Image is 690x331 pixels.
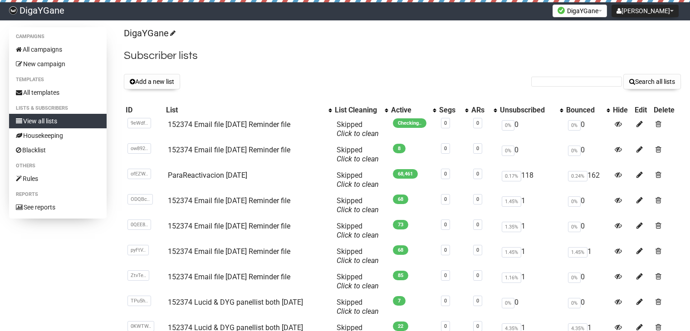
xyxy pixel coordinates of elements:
a: 0 [444,146,447,151]
span: 73 [393,220,408,229]
td: 0 [564,218,611,243]
td: 0 [498,142,564,167]
img: favicons [558,7,565,14]
div: Active [391,106,429,115]
span: 0.24% [568,171,587,181]
span: 0% [568,273,581,283]
th: Hide: No sort applied, sorting is disabled [611,104,633,117]
span: 0QEE8.. [127,219,151,230]
a: Click to clean [337,282,379,290]
span: 1.35% [502,222,521,232]
span: ODQBc.. [127,194,153,204]
li: Templates [9,74,107,85]
div: ARs [471,106,489,115]
span: 0.17% [502,171,521,181]
a: 0 [476,222,479,228]
a: New campaign [9,57,107,71]
span: Skipped [337,222,379,239]
td: 0 [564,142,611,167]
a: 0 [476,298,479,304]
span: Skipped [337,120,379,138]
li: Others [9,161,107,171]
th: Edit: No sort applied, sorting is disabled [633,104,651,117]
a: 152374 Email file [DATE] Reminder file [168,120,290,129]
a: DigaYGane [124,28,174,39]
span: ow892.. [127,143,151,154]
button: Search all lists [623,74,681,89]
td: 0 [498,294,564,320]
span: Checking.. [393,118,426,128]
a: All campaigns [9,42,107,57]
a: All templates [9,85,107,100]
span: 68 [393,195,408,204]
span: 0% [502,146,514,156]
td: 0 [564,193,611,218]
th: ARs: No sort applied, activate to apply an ascending sort [470,104,498,117]
span: 0% [568,146,581,156]
a: See reports [9,200,107,214]
th: Bounced: No sort applied, activate to apply an ascending sort [564,104,611,117]
span: 1.16% [502,273,521,283]
td: 118 [498,167,564,193]
a: 152374 Lucid & DYG panellist both [DATE] [168,298,303,307]
a: 0 [444,298,447,304]
th: Segs: No sort applied, activate to apply an ascending sort [437,104,470,117]
a: 0 [476,247,479,253]
span: 68,461 [393,169,418,179]
a: 0 [444,222,447,228]
div: ID [126,106,162,115]
a: 0 [444,247,447,253]
span: 1.45% [502,247,521,258]
div: List [166,106,324,115]
span: 8 [393,144,406,153]
a: Click to clean [337,307,379,316]
span: pyFtV.. [127,245,149,255]
div: Bounced [566,106,602,115]
span: 1.45% [502,196,521,207]
a: 0 [476,120,479,126]
img: f83b26b47af82e482c948364ee7c1d9c [9,6,17,15]
span: 0% [502,120,514,131]
span: Skipped [337,146,379,163]
button: [PERSON_NAME] [612,5,679,17]
a: Rules [9,171,107,186]
span: Skipped [337,298,379,316]
a: View all lists [9,114,107,128]
li: Lists & subscribers [9,103,107,114]
th: ID: No sort applied, sorting is disabled [124,104,164,117]
span: 0% [568,120,581,131]
span: 9eWdf.. [127,118,151,128]
td: 162 [564,167,611,193]
a: 0 [476,196,479,202]
li: Campaigns [9,31,107,42]
th: List: No sort applied, activate to apply an ascending sort [164,104,333,117]
span: 68 [393,245,408,255]
td: 0 [564,117,611,142]
a: Blacklist [9,143,107,157]
span: Skipped [337,196,379,214]
td: 1 [498,243,564,269]
td: 1 [498,193,564,218]
a: ParaReactivacion [DATE] [168,171,247,180]
a: 0 [444,273,447,278]
span: 0% [568,298,581,308]
span: 22 [393,321,408,331]
a: Click to clean [337,129,379,138]
a: Housekeeping [9,128,107,143]
span: ofEZW.. [127,169,151,179]
span: ZtvTe.. [127,270,149,281]
div: Edit [635,106,650,115]
span: Skipped [337,171,379,189]
th: List Cleaning: No sort applied, activate to apply an ascending sort [333,104,389,117]
div: Delete [654,106,679,115]
span: 0% [568,222,581,232]
td: 0 [498,117,564,142]
td: 1 [498,218,564,243]
th: Unsubscribed: No sort applied, activate to apply an ascending sort [498,104,564,117]
a: 152374 Email file [DATE] Reminder file [168,196,290,205]
a: 0 [444,196,447,202]
a: Click to clean [337,155,379,163]
div: Unsubscribed [500,106,555,115]
div: Hide [613,106,631,115]
span: TPu5h.. [127,296,151,306]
